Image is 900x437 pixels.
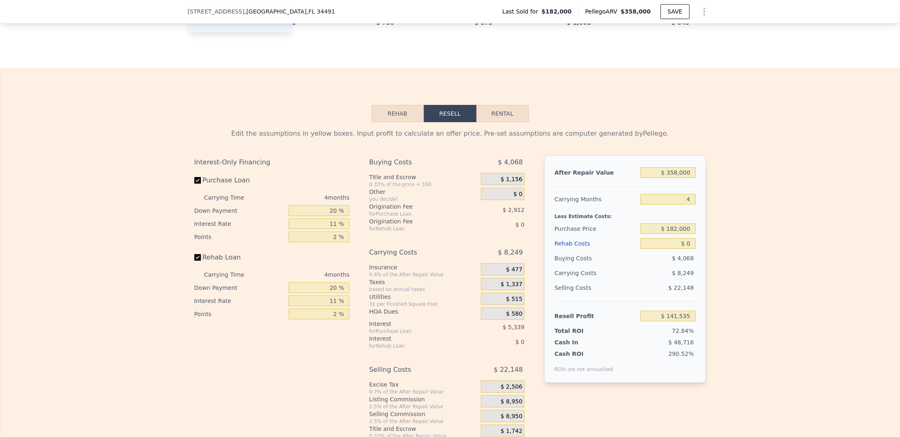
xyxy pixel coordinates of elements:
div: 0.33% of the price + 550 [369,181,478,188]
div: Edit the assumptions in yellow boxes. Input profit to calculate an offer price. Pre-set assumptio... [194,129,706,139]
span: $ 1,337 [501,281,522,288]
div: 0.4% of the After Repair Value [369,271,478,278]
span: , FL 34491 [307,8,335,15]
div: 4 months [261,268,350,281]
div: After Repair Value [554,165,637,180]
button: Resell [424,105,476,122]
div: you decide! [369,196,478,203]
span: $ 0 [515,339,524,345]
div: 0.7% of the After Repair Value [369,389,478,395]
button: SAVE [661,4,689,19]
div: Carrying Time [204,191,257,204]
span: $ 580 [506,310,522,318]
div: Selling Costs [554,280,637,295]
span: $ 22,148 [494,362,523,377]
div: based on annual taxes [369,286,478,293]
span: $ 515 [506,296,522,303]
span: $ 2,912 [503,207,524,213]
label: Purchase Loan [194,173,286,188]
div: Points [194,230,286,244]
button: Rental [476,105,529,122]
div: Other [369,188,478,196]
span: $182,000 [542,7,572,16]
button: Show Options [696,3,713,20]
div: Title and Escrow [369,425,478,433]
div: Interest-Only Financing [194,155,350,170]
span: $ 1,742 [501,428,522,435]
span: $ 4,068 [672,255,694,262]
div: 3¢ per Finished Square Foot [369,301,478,307]
span: $ 477 [506,266,522,273]
span: , [GEOGRAPHIC_DATA] [244,7,335,16]
div: Title and Escrow [369,173,478,181]
span: $ 48,716 [668,339,694,346]
div: Selling Commission [369,410,478,418]
span: $358,000 [621,8,651,15]
div: 2.5% of the After Repair Value [369,403,478,410]
div: ROIs are not annualized [554,358,613,373]
div: Origination Fee [369,203,460,211]
span: $ 22,148 [668,285,694,291]
div: Carrying Months [554,192,637,207]
div: Resell Profit [554,309,637,323]
div: Interest Rate [194,294,286,307]
div: Down Payment [194,281,286,294]
span: $ 8,249 [498,245,523,260]
div: for Rehab Loan [369,225,460,232]
span: Last Sold for [502,7,542,16]
input: Rehab Loan [194,254,201,261]
div: Utilities [369,293,478,301]
input: Purchase Loan [194,177,201,184]
span: 290.52% [668,351,694,357]
label: Rehab Loan [194,250,286,265]
div: Excise Tax [369,380,478,389]
div: Interest [369,335,460,343]
div: for Purchase Loan [369,328,460,335]
div: for Purchase Loan [369,211,460,217]
span: $ 1,156 [501,176,522,183]
div: Carrying Costs [554,266,606,280]
div: Insurance [369,263,478,271]
div: Interest Rate [194,217,286,230]
div: Purchase Price [554,221,637,236]
span: $ 0 [515,221,524,228]
span: $ 8,950 [501,398,522,405]
div: Rehab Costs [554,236,637,251]
div: Buying Costs [369,155,460,170]
span: $ 8,249 [672,270,694,276]
div: Listing Commission [369,395,478,403]
div: Carrying Costs [369,245,460,260]
div: Selling Costs [369,362,460,377]
button: Rehab [371,105,424,122]
div: 4 months [261,191,350,204]
div: Origination Fee [369,217,460,225]
div: Carrying Time [204,268,257,281]
span: [STREET_ADDRESS] [188,7,245,16]
div: Total ROI [554,327,606,335]
div: Less Estimate Costs: [554,207,695,221]
div: Buying Costs [554,251,637,266]
span: $ 4,068 [498,155,523,170]
span: Pellego ARV [585,7,621,16]
div: for Rehab Loan [369,343,460,349]
div: Taxes [369,278,478,286]
div: 2.5% of the After Repair Value [369,418,478,425]
div: Down Payment [194,204,286,217]
div: Cash In [554,338,606,346]
span: $ 5,339 [503,324,524,330]
span: $ 2,506 [501,383,522,391]
div: Points [194,307,286,321]
span: $ 0 [513,191,522,198]
span: $ 8,950 [501,413,522,420]
div: Interest [369,320,460,328]
span: 72.84% [672,328,694,334]
div: HOA Dues [369,307,478,316]
div: Cash ROI [554,350,613,358]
